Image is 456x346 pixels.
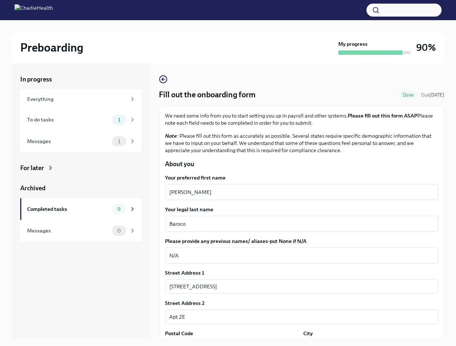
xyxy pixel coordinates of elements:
[165,160,438,168] p: About you
[169,251,434,260] textarea: N/A
[27,137,109,145] div: Messages
[165,174,438,181] label: Your preferred first name
[114,139,125,144] span: 1
[303,330,313,337] label: City
[165,132,438,154] p: : Please fill out this form as accurately as possible. Several states require specific demographi...
[20,198,142,220] a: Completed tasks9
[20,130,142,152] a: Messages1
[20,89,142,109] a: Everything
[20,40,83,55] h2: Preboarding
[165,206,438,213] label: Your legal last name
[113,207,125,212] span: 9
[27,227,109,235] div: Messages
[165,112,438,127] p: We need some info from you to start setting you up in payroll and other systems. Please note each...
[165,238,438,245] label: Please provide any previous names/ aliases-put None if N/A
[159,89,256,100] h4: Fill out the onboarding form
[20,75,142,84] a: In progress
[421,92,444,98] span: Due
[20,109,142,130] a: To do tasks1
[113,228,125,234] span: 0
[165,330,193,337] label: Postal Code
[348,112,417,119] strong: Please fill out this form ASAP
[421,92,444,98] span: August 31st, 2025 06:00
[398,92,418,98] span: Done
[165,300,205,307] label: Street Address 2
[27,95,126,103] div: Everything
[165,133,177,139] strong: Note
[27,116,109,124] div: To do tasks
[27,205,109,213] div: Completed tasks
[338,40,368,48] strong: My progress
[20,164,142,172] a: For later
[169,188,434,196] textarea: [PERSON_NAME]
[20,184,142,192] a: Archived
[20,220,142,241] a: Messages0
[429,92,444,98] strong: [DATE]
[114,117,125,123] span: 1
[416,41,436,54] h3: 90%
[165,269,204,276] label: Street Address 1
[169,219,434,228] textarea: Baroco
[14,4,53,16] img: CharlieHealth
[20,164,44,172] div: For later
